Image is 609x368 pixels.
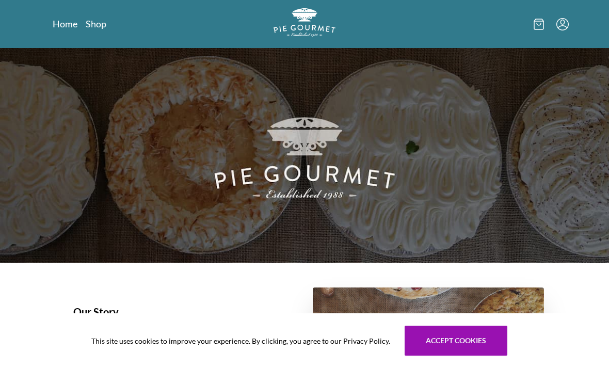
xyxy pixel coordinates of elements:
button: Accept cookies [405,326,507,356]
img: logo [274,8,335,37]
h1: Our Story [73,304,288,319]
button: Menu [556,18,569,30]
a: Home [53,18,77,30]
span: This site uses cookies to improve your experience. By clicking, you agree to our Privacy Policy. [91,335,390,346]
a: Shop [86,18,106,30]
a: Logo [274,8,335,40]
